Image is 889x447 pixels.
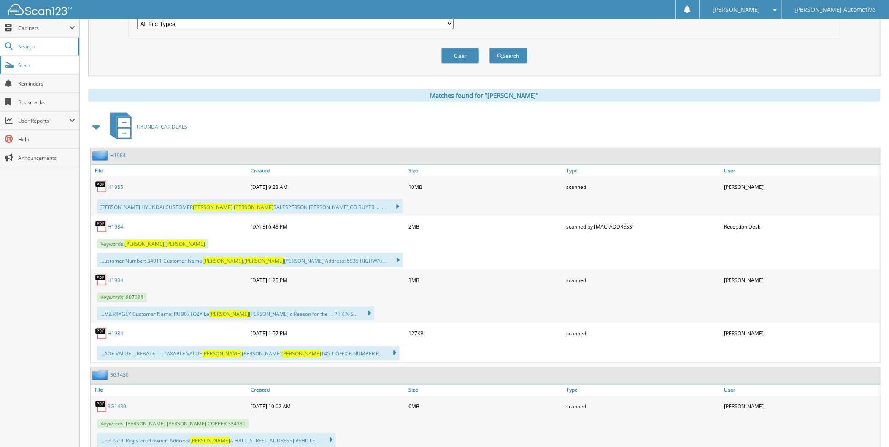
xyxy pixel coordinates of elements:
a: Type [565,385,722,396]
img: PDF.png [95,274,108,286]
div: [PERSON_NAME] [722,272,880,288]
img: folder2.png [92,150,110,161]
div: Matches found for "[PERSON_NAME]" [88,89,881,102]
div: scanned by [MAC_ADDRESS] [565,218,722,235]
span: [PERSON_NAME] [234,204,273,211]
a: User [722,165,880,176]
span: Keywords: , [97,239,208,249]
a: 3G1430 [110,372,129,379]
div: scanned [565,325,722,342]
img: PDF.png [95,400,108,413]
a: H1984 [108,330,123,337]
a: H1985 [108,183,123,191]
span: [PERSON_NAME] [165,240,205,248]
div: [DATE] 9:23 AM [249,178,406,195]
span: [PERSON_NAME] [202,350,242,358]
a: User [722,385,880,396]
div: scanned [565,272,722,288]
span: Reminders [18,80,75,87]
span: Bookmarks [18,99,75,106]
a: File [91,165,249,176]
div: [PERSON_NAME] [722,325,880,342]
div: [DATE] 1:57 PM [249,325,406,342]
div: [DATE] 1:25 PM [249,272,406,288]
a: H1984 [110,152,126,159]
div: ...ADE VALUE __REBATE —_TAXABLE VALUE [PERSON_NAME] 145 1 OFFICE NUMBER R... [97,346,400,361]
span: Search [18,43,74,50]
span: [PERSON_NAME] [281,350,321,358]
button: Search [489,48,527,64]
div: 10MB [406,178,564,195]
a: Type [565,165,722,176]
div: ...M&R4YGEY Customer Name: RUB07TOZY Le [PERSON_NAME] c Reason for the ... PITKIN S... [97,307,374,321]
button: Clear [441,48,479,64]
div: 6MB [406,398,564,415]
div: scanned [565,398,722,415]
img: folder2.png [92,370,110,380]
img: scan123-logo-white.svg [8,4,72,15]
div: Reception Desk [722,218,880,235]
span: [PERSON_NAME] [124,240,164,248]
span: [PERSON_NAME] [193,204,232,211]
span: Help [18,136,75,143]
div: [DATE] 10:02 AM [249,398,406,415]
span: User Reports [18,117,69,124]
div: [PERSON_NAME] [722,178,880,195]
span: Keywords: [PERSON_NAME] [PERSON_NAME] COPPER 324331 [97,419,249,429]
div: 127KB [406,325,564,342]
div: 2MB [406,218,564,235]
div: 3MB [406,272,564,288]
span: [PERSON_NAME] [713,7,760,12]
span: Announcements [18,154,75,162]
span: [PERSON_NAME] Automotive [795,7,876,12]
span: Keywords: 807028 [97,293,147,302]
a: Created [249,165,406,176]
div: scanned [565,178,722,195]
span: Cabinets [18,24,69,32]
a: Size [406,165,564,176]
a: H1984 [108,223,123,230]
span: Scan [18,62,75,69]
div: [PERSON_NAME] [722,398,880,415]
a: Created [249,385,406,396]
span: [PERSON_NAME] [190,437,230,444]
img: PDF.png [95,327,108,340]
a: 3G1430 [108,403,126,410]
div: ...ustomer Number; 34911 Customer Name: , [PERSON_NAME] Address: 5939 HIGHWA\... [97,253,403,267]
iframe: Chat Widget [847,407,889,447]
a: Size [406,385,564,396]
span: [PERSON_NAME] [203,257,243,264]
span: [PERSON_NAME] [209,311,249,318]
img: PDF.png [95,220,108,233]
a: HYUNDAI CAR DEALS [105,110,187,143]
div: [PERSON_NAME] HYUNDAI CUSTOMER SALESPERSON [PERSON_NAME] CO BUYER ... :... [97,199,403,214]
span: [PERSON_NAME] [244,257,284,264]
div: [DATE] 6:48 PM [249,218,406,235]
a: File [91,385,249,396]
img: PDF.png [95,180,108,193]
span: HYUNDAI CAR DEALS [137,123,187,130]
a: H1984 [108,277,123,284]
